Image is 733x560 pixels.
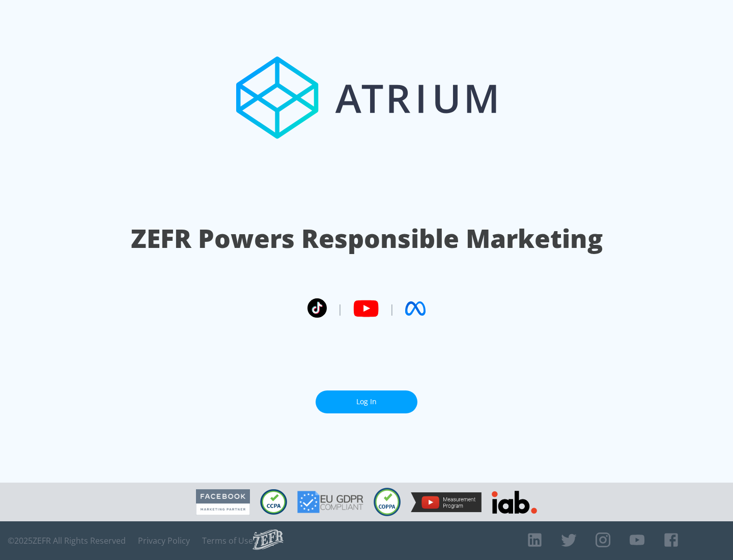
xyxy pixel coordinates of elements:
img: GDPR Compliant [297,491,363,513]
img: CCPA Compliant [260,489,287,515]
span: | [337,301,343,316]
h1: ZEFR Powers Responsible Marketing [131,221,603,256]
span: © 2025 ZEFR All Rights Reserved [8,536,126,546]
img: IAB [492,491,537,514]
img: COPPA Compliant [374,488,401,516]
a: Privacy Policy [138,536,190,546]
img: Facebook Marketing Partner [196,489,250,515]
a: Terms of Use [202,536,253,546]
img: YouTube Measurement Program [411,492,482,512]
a: Log In [316,390,417,413]
span: | [389,301,395,316]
